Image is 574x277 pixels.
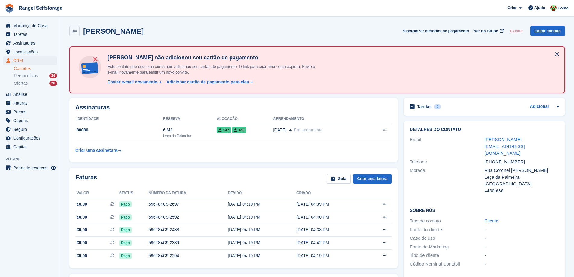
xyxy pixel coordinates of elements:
[273,127,287,133] span: [DATE]
[149,214,228,220] div: 596F84C9-2592
[217,114,273,124] th: Alocação
[3,134,57,142] a: menu
[410,136,484,157] div: Email
[119,240,132,246] span: Pago
[75,127,163,133] div: 80080
[507,26,525,36] button: Excluir
[119,188,149,198] th: Status
[410,261,484,268] div: Código Nominal Contábil
[3,99,57,107] a: menu
[228,188,296,198] th: Devido
[217,127,231,133] span: 147
[13,99,49,107] span: Faturas
[75,114,163,124] th: Identidade
[228,227,296,233] div: [DATE] 04:19 PM
[149,201,228,207] div: 596F84C9-2697
[149,240,228,246] div: 596F84C9-2389
[273,114,368,124] th: Arrendamento
[77,201,87,207] span: €0,00
[410,159,484,165] div: Telefone
[485,181,559,187] div: [GEOGRAPHIC_DATA]
[119,214,132,220] span: Pago
[296,214,365,220] div: [DATE] 04:40 PM
[166,79,249,85] div: Adicionar cartão de pagamento para eles
[530,103,549,110] a: Adicionar
[13,134,49,142] span: Configurações
[507,5,516,11] span: Criar
[119,253,132,259] span: Pago
[296,188,365,198] th: Criado
[14,80,57,87] a: Ofertas 20
[485,244,559,250] div: -
[474,28,498,34] span: Ver no Stripe
[14,73,57,79] a: Perspectivas 34
[485,252,559,259] div: -
[3,30,57,39] a: menu
[75,174,97,184] h2: Faturas
[3,48,57,56] a: menu
[77,240,87,246] span: €0,00
[228,201,296,207] div: [DATE] 04:19 PM
[530,26,565,36] a: Editar contato
[108,79,157,85] div: Enviar e-mail novamente
[16,3,65,13] a: Rangel Selfstorage
[164,79,253,85] a: Adicionar cartão de pagamento para eles
[232,127,246,133] span: 146
[485,167,559,174] div: Rua Coronel [PERSON_NAME]
[485,226,559,233] div: -
[13,56,49,65] span: CRM
[149,227,228,233] div: 596F84C9-2488
[3,143,57,151] a: menu
[3,164,57,172] a: menu
[149,253,228,259] div: 596F84C9-2294
[485,137,525,156] a: [PERSON_NAME][EMAIL_ADDRESS][DOMAIN_NAME]
[550,5,557,11] img: Fernando Ferreira
[5,4,14,13] img: stora-icon-8386f47178a22dfd0bd8f6a31ec36ba5ce8667c1dd55bd0f319d3a0aa187defe.svg
[163,133,217,139] div: Leça da Palmeira
[228,240,296,246] div: [DATE] 04:19 PM
[105,64,316,75] p: Este contato não criou sua conta nem adicionou seu cartão de pagamento. O link para criar uma con...
[163,114,217,124] th: Reserva
[485,218,499,223] a: Cliente
[75,188,119,198] th: Valor
[13,143,49,151] span: Capital
[557,5,569,11] span: Conta
[485,235,559,242] div: -
[485,159,559,165] div: [PHONE_NUMBER]
[3,56,57,65] a: menu
[83,27,144,35] h2: [PERSON_NAME]
[3,108,57,116] a: menu
[50,164,57,172] a: Loja de pré-visualização
[296,253,365,259] div: [DATE] 04:19 PM
[228,214,296,220] div: [DATE] 04:19 PM
[485,261,559,268] div: -
[13,116,49,125] span: Cupons
[485,174,559,181] div: Leça da Palmeira
[77,54,103,80] img: no-card-linked-e7822e413c904bf8b177c4d89f31251c4716f9871600ec3ca5bfc59e148c83f4.svg
[3,125,57,134] a: menu
[296,240,365,246] div: [DATE] 04:42 PM
[13,164,49,172] span: Portal de reservas
[3,39,57,47] a: menu
[5,156,60,162] span: Vitrine
[13,125,49,134] span: Seguro
[410,252,484,259] div: Tipo de cliente
[49,81,57,86] div: 20
[3,116,57,125] a: menu
[296,201,365,207] div: [DATE] 04:39 PM
[3,21,57,30] a: menu
[410,235,484,242] div: Caso de uso
[327,174,351,184] a: Guia
[77,227,87,233] span: €0,00
[434,104,441,109] div: 0
[13,39,49,47] span: Assinaturas
[105,54,316,61] h4: [PERSON_NAME] não adicionou seu cartão de pagamento
[294,127,323,132] span: Em andamento
[410,218,484,225] div: Tipo de contato
[410,207,559,213] h2: Sobre Nós
[13,21,49,30] span: Mudança de Casa
[228,253,296,259] div: [DATE] 04:19 PM
[77,253,87,259] span: €0,00
[14,80,28,86] span: Ofertas
[13,48,49,56] span: Localizações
